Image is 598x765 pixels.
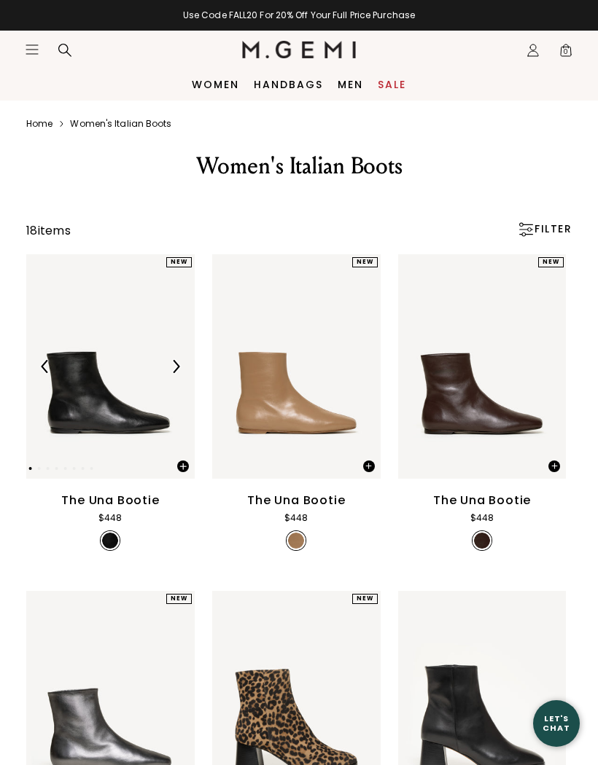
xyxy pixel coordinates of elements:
a: Handbags [254,79,323,90]
a: Sale [378,79,406,90]
img: v_7402721116219_SWATCH_50x.jpg [474,533,490,549]
img: The Una Bootie [398,254,567,479]
div: $448 [470,511,494,525]
a: Women's italian boots [70,118,171,130]
div: Let's Chat [533,714,580,732]
a: The Una Bootie$448 [212,254,381,556]
img: M.Gemi [242,41,357,58]
span: 0 [559,46,573,60]
div: The Una Bootie [247,492,345,509]
img: Next Arrow [169,360,182,373]
img: v_7402721083451_SWATCH_50x.jpg [102,533,118,549]
img: v_7402721148987_SWATCH_50x.jpg [288,533,304,549]
div: NEW [166,594,192,604]
a: Women [192,79,239,90]
div: NEW [352,257,378,267]
a: Home [26,118,53,130]
div: Women's Italian Boots [44,152,554,181]
button: Open site menu [25,42,39,57]
img: Previous Arrow [39,360,52,373]
div: The Una Bootie [433,492,531,509]
div: NEW [538,257,564,267]
div: $448 [98,511,122,525]
a: Previous ArrowNext ArrowThe Una Bootie$448 [26,254,195,556]
div: FILTER [517,222,572,237]
a: The Una Bootie$448 [398,254,567,556]
div: The Una Bootie [61,492,159,509]
img: The Una Bootie [26,254,195,479]
a: Men [338,79,363,90]
div: NEW [352,594,378,604]
img: Open filters [519,222,533,237]
div: 18 items [26,222,71,240]
img: The Una Bootie [212,254,381,479]
div: NEW [166,257,192,267]
div: $448 [284,511,308,525]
